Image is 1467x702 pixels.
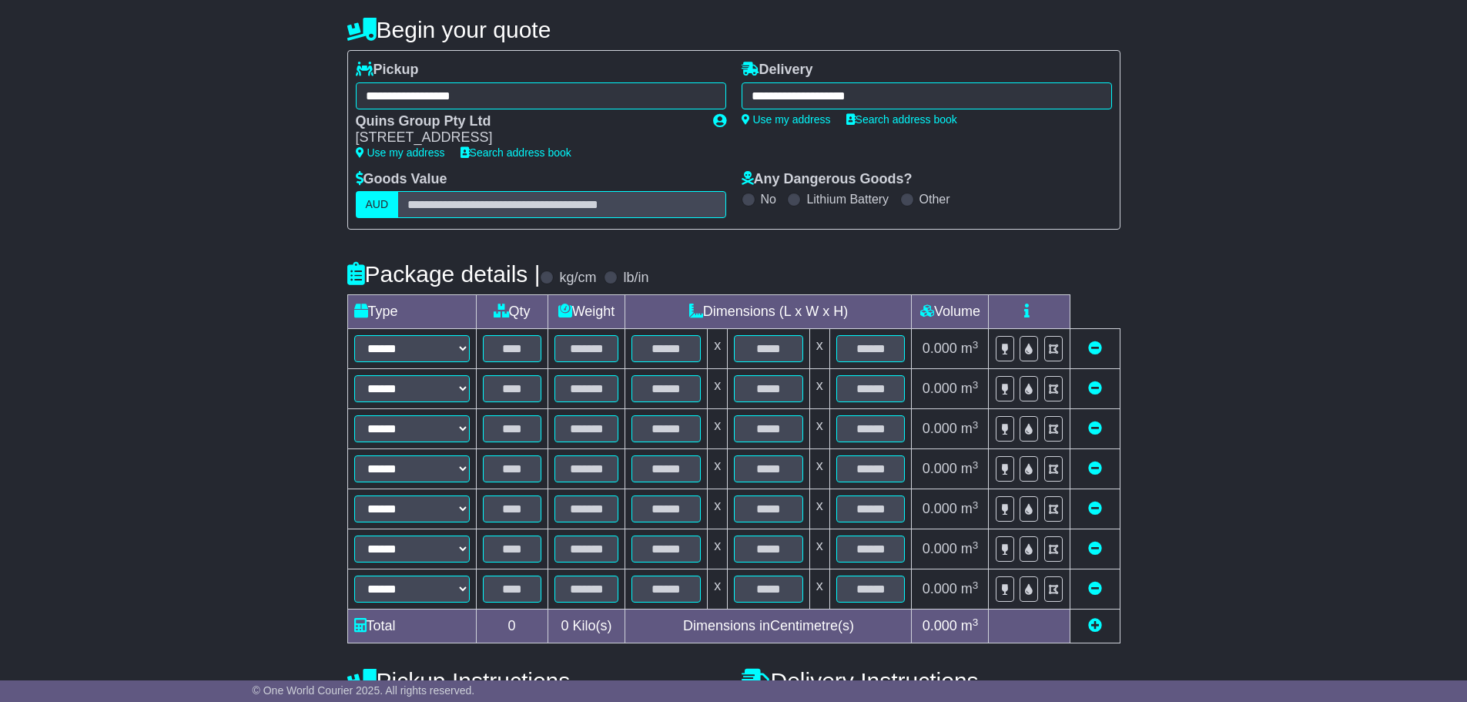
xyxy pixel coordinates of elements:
[708,449,728,489] td: x
[476,295,548,329] td: Qty
[923,501,957,516] span: 0.000
[973,419,979,431] sup: 3
[356,62,419,79] label: Pickup
[708,369,728,409] td: x
[625,610,912,643] td: Dimensions in Centimetre(s)
[708,569,728,610] td: x
[461,146,571,159] a: Search address book
[961,381,979,396] span: m
[1088,581,1102,596] a: Remove this item
[708,409,728,449] td: x
[919,192,950,207] label: Other
[809,409,829,449] td: x
[347,261,541,287] h4: Package details |
[356,171,447,188] label: Goods Value
[548,295,625,329] td: Weight
[708,529,728,569] td: x
[973,379,979,391] sup: 3
[742,113,831,126] a: Use my address
[1088,541,1102,556] a: Remove this item
[809,569,829,610] td: x
[961,618,979,633] span: m
[923,581,957,596] span: 0.000
[1088,618,1102,633] a: Add new item
[559,270,596,287] label: kg/cm
[923,421,957,436] span: 0.000
[742,171,913,188] label: Any Dangerous Goods?
[809,449,829,489] td: x
[923,541,957,556] span: 0.000
[809,489,829,529] td: x
[912,295,989,329] td: Volume
[973,339,979,351] sup: 3
[846,113,957,126] a: Search address book
[742,62,813,79] label: Delivery
[253,684,475,697] span: © One World Courier 2025. All rights reserved.
[973,616,979,628] sup: 3
[809,369,829,409] td: x
[708,489,728,529] td: x
[625,295,912,329] td: Dimensions (L x W x H)
[809,529,829,569] td: x
[1088,381,1102,396] a: Remove this item
[961,341,979,356] span: m
[356,146,445,159] a: Use my address
[356,113,698,130] div: Quins Group Pty Ltd
[356,129,698,146] div: [STREET_ADDRESS]
[973,579,979,591] sup: 3
[961,541,979,556] span: m
[347,610,476,643] td: Total
[923,461,957,476] span: 0.000
[923,618,957,633] span: 0.000
[561,618,568,633] span: 0
[1088,461,1102,476] a: Remove this item
[548,610,625,643] td: Kilo(s)
[961,581,979,596] span: m
[708,329,728,369] td: x
[973,459,979,471] sup: 3
[961,421,979,436] span: m
[1088,501,1102,516] a: Remove this item
[742,668,1120,694] h4: Delivery Instructions
[923,341,957,356] span: 0.000
[961,501,979,516] span: m
[973,539,979,551] sup: 3
[973,499,979,511] sup: 3
[809,329,829,369] td: x
[1088,341,1102,356] a: Remove this item
[806,192,889,207] label: Lithium Battery
[961,461,979,476] span: m
[356,191,399,218] label: AUD
[347,668,726,694] h4: Pickup Instructions
[476,610,548,643] td: 0
[347,295,476,329] td: Type
[761,192,776,207] label: No
[1088,421,1102,436] a: Remove this item
[347,17,1120,42] h4: Begin your quote
[923,381,957,396] span: 0.000
[623,270,648,287] label: lb/in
